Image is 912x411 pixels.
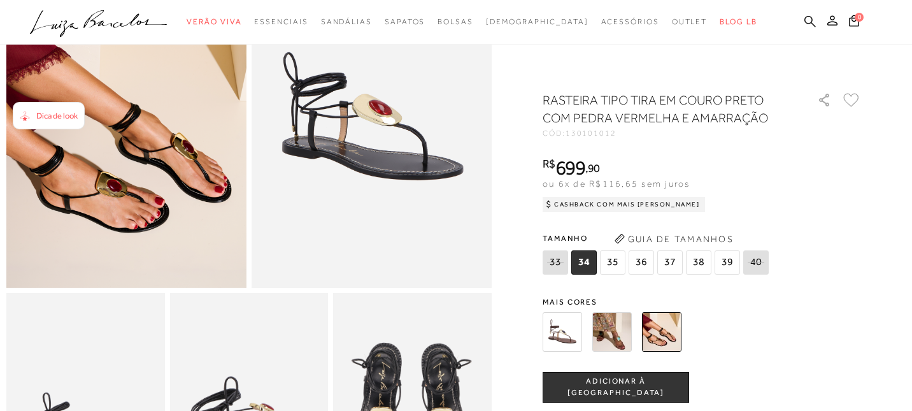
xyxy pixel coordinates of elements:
span: 38 [686,250,711,275]
button: ADICIONAR À [GEOGRAPHIC_DATA] [543,372,689,403]
span: Bolsas [438,17,473,26]
img: RASTEIRA TIPO TIRA EM COURO CARAMELO COM PEDRA TURQUESA E AMARRAÇÃO [592,312,632,352]
span: Mais cores [543,298,861,306]
span: 33 [543,250,568,275]
a: categoryNavScreenReaderText [672,10,708,34]
span: 40 [743,250,769,275]
a: categoryNavScreenReaderText [385,10,425,34]
span: BLOG LB [720,17,757,26]
a: BLOG LB [720,10,757,34]
span: 37 [657,250,683,275]
span: ADICIONAR À [GEOGRAPHIC_DATA] [543,376,688,398]
span: 0 [855,13,864,22]
i: R$ [543,158,555,169]
span: [DEMOGRAPHIC_DATA] [486,17,588,26]
span: Verão Viva [187,17,241,26]
a: categoryNavScreenReaderText [321,10,372,34]
button: 0 [845,14,863,31]
a: categoryNavScreenReaderText [601,10,659,34]
span: Tamanho [543,229,772,248]
span: 699 [555,156,585,179]
span: Sandálias [321,17,372,26]
span: 39 [715,250,740,275]
span: Acessórios [601,17,659,26]
i: , [585,162,600,174]
span: 90 [588,161,600,175]
img: RASTEIRA TIPO TIRA EM COURO PRETO COM PEDRA VERMELHA E AMARRAÇÃO [642,312,681,352]
span: Outlet [672,17,708,26]
span: Essenciais [254,17,308,26]
a: categoryNavScreenReaderText [438,10,473,34]
button: Guia de Tamanhos [610,229,737,249]
a: categoryNavScreenReaderText [254,10,308,34]
a: noSubCategoriesText [486,10,588,34]
div: CÓD: [543,129,797,137]
span: 36 [629,250,654,275]
span: Sapatos [385,17,425,26]
img: RASTEIRA TIPO TIRA EM COURO CAFÉ COM PEDRA AZUL E AMARRAÇÃO [543,312,582,352]
span: 130101012 [566,129,616,138]
div: Cashback com Mais [PERSON_NAME] [543,197,705,212]
span: 35 [600,250,625,275]
span: ou 6x de R$116,65 sem juros [543,178,690,189]
a: categoryNavScreenReaderText [187,10,241,34]
span: 34 [571,250,597,275]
